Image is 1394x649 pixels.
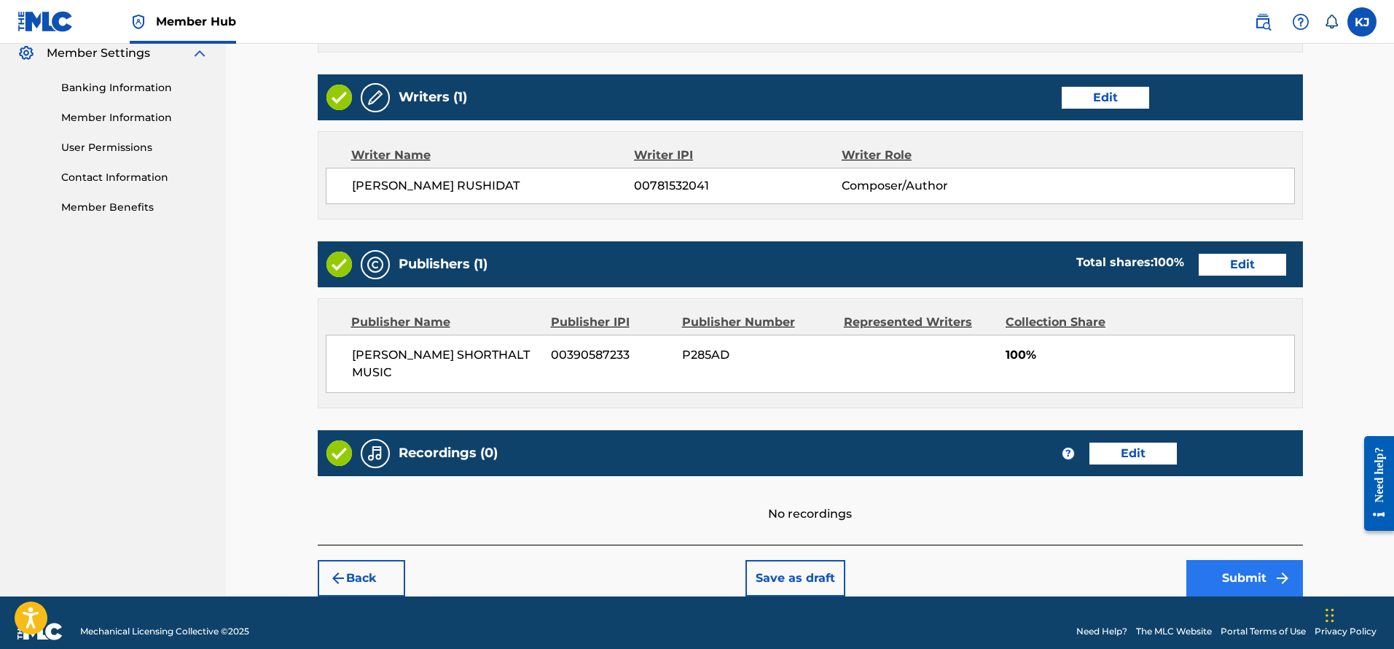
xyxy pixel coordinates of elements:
[318,476,1303,523] div: No recordings
[1186,560,1303,596] button: Submit
[61,80,208,96] a: Banking Information
[682,314,833,331] div: Publisher Number
[1199,254,1286,276] button: Edit
[17,11,74,32] img: MLC Logo
[367,256,384,273] img: Publishers
[842,147,1030,164] div: Writer Role
[1274,570,1291,587] img: f7272a7cc735f4ea7f67.svg
[842,177,1030,195] span: Composer/Author
[745,560,845,596] button: Save as draft
[351,314,540,331] div: Publisher Name
[682,346,833,364] span: P285AD
[130,13,147,31] img: Top Rightsholder
[80,625,249,638] span: Mechanical Licensing Collective © 2025
[17,44,35,62] img: Member Settings
[399,89,467,106] h5: Writers (1)
[1353,425,1394,543] iframe: Resource Center
[61,200,208,215] a: Member Benefits
[399,256,487,273] h5: Publishers (1)
[351,147,635,164] div: Writer Name
[1347,7,1377,36] div: User Menu
[634,177,841,195] span: 00781532041
[399,445,498,462] h5: Recordings (0)
[367,445,384,462] img: Recordings
[352,346,541,381] span: [PERSON_NAME] SHORTHALT MUSIC
[1321,579,1394,649] iframe: Chat Widget
[367,89,384,106] img: Writers
[1062,87,1149,109] button: Edit
[61,110,208,125] a: Member Information
[326,252,352,277] img: Valid
[1076,625,1127,638] a: Need Help?
[1154,255,1184,269] span: 100 %
[61,170,208,185] a: Contact Information
[326,440,352,466] img: Valid
[326,85,352,110] img: Valid
[1006,346,1294,364] span: 100%
[1326,594,1334,637] div: Drag
[17,623,63,640] img: logo
[1254,13,1272,31] img: search
[47,44,150,62] span: Member Settings
[1006,314,1147,331] div: Collection Share
[156,13,236,30] span: Member Hub
[1324,15,1339,29] div: Notifications
[1136,625,1212,638] a: The MLC Website
[1315,625,1377,638] a: Privacy Policy
[191,44,208,62] img: expand
[352,177,635,195] span: [PERSON_NAME] RUSHIDAT
[634,147,842,164] div: Writer IPI
[329,570,347,587] img: 7ee5dd4eb1f8a8e3ef2f.svg
[551,314,671,331] div: Publisher IPI
[551,346,671,364] span: 00390587233
[1076,254,1184,271] div: Total shares:
[1089,443,1177,465] button: Edit
[1286,7,1315,36] div: Help
[1292,13,1309,31] img: help
[61,140,208,155] a: User Permissions
[844,314,995,331] div: Represented Writers
[1248,7,1277,36] a: Public Search
[318,560,405,596] button: Back
[1062,448,1074,459] span: ?
[1221,625,1306,638] a: Portal Terms of Use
